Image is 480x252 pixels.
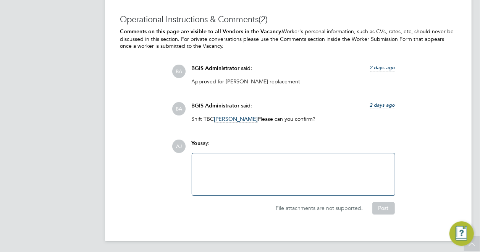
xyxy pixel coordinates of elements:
b: Comments on this page are visible to all Vendors in the Vacancy. [120,28,282,35]
span: BA [173,102,186,115]
span: AJ [173,140,186,153]
span: 2 days ago [370,102,395,108]
p: Shift TBC Please can you confirm? [192,115,395,122]
p: Approved for [PERSON_NAME] replacement [192,78,395,85]
span: File attachments are not supported. [276,205,363,211]
span: said: [241,102,252,109]
button: Post [372,202,395,214]
div: say: [192,140,395,153]
span: BGIS Administrator [192,65,240,72]
span: BGIS Administrator [192,102,240,109]
span: said: [241,65,252,72]
h3: Operational Instructions & Comments [120,14,456,25]
p: Worker's personal information, such as CVs, rates, etc, should never be discussed in this section... [120,28,456,49]
span: You [192,140,201,146]
span: (2) [259,14,268,24]
button: Engage Resource Center [449,221,474,246]
span: [PERSON_NAME] [214,115,258,123]
span: 2 days ago [370,64,395,71]
span: BA [173,65,186,78]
